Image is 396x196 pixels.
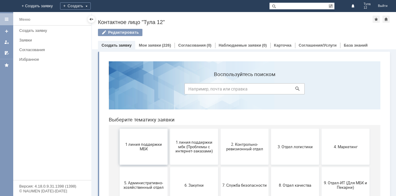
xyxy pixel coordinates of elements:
[60,2,91,10] div: Создать
[19,57,81,62] div: Избранное
[17,124,62,133] span: 5. Административно-хозяйственный отдел
[299,43,337,47] a: Соглашения/Услуги
[118,126,163,131] span: 7. Служба безопасности
[5,60,276,66] header: Выберите тематику заявки
[19,184,85,188] div: Версия: 4.18.0.9.31.1398 (1398)
[88,16,95,23] div: Скрыть меню
[19,28,88,33] div: Создать заявку
[167,72,215,108] button: 3. Отдел логистики
[373,16,380,23] div: Добавить в избранное
[2,48,11,58] a: Мои согласования
[274,43,291,47] a: Карточка
[207,43,212,47] div: (0)
[16,149,64,185] button: Бухгалтерия (для мбк)
[19,38,88,42] div: Заявки
[219,43,261,47] a: Наблюдаемые заявки
[218,149,266,185] button: Финансовый отдел
[17,45,90,54] a: Согласования
[81,15,201,21] label: Воспользуйтесь поиском
[17,86,62,95] span: 1 линия поддержки МБК
[98,19,373,25] div: Контактное лицо "Тула 12"
[219,124,264,133] span: 9. Отдел-ИТ (Для МБК и Пекарни)
[19,189,85,193] div: © NAUMEN [DATE]-[DATE]
[139,43,161,47] a: Мои заявки
[162,43,171,47] div: (226)
[218,111,266,147] button: 9. Отдел-ИТ (Для МБК и Пекарни)
[68,126,112,131] span: 6. Закупки
[66,149,114,185] button: Отдел ИТ (1С)
[167,111,215,147] button: 8. Отдел качества
[219,165,264,169] span: Финансовый отдел
[169,126,213,131] span: 8. Отдел качества
[117,149,165,185] button: Отдел-ИТ (Битрикс24 и CRM)
[178,43,206,47] a: Согласования
[219,88,264,92] span: 4. Маркетинг
[66,72,114,108] button: 1 линия поддержки мбк (Проблемы с интернет-заказами)
[328,3,334,8] span: Расширенный поиск
[118,163,163,172] span: Отдел-ИТ (Битрикс24 и CRM)
[19,47,88,52] div: Согласования
[382,16,390,23] div: Сделать домашней страницей
[169,88,213,92] span: 3. Отдел логистики
[118,86,163,95] span: 2. Контрольно-ревизионный отдел
[19,16,30,23] div: Меню
[17,26,90,35] a: Создать заявку
[344,43,367,47] a: База знаний
[17,35,90,45] a: Заявки
[169,165,213,169] span: Отдел-ИТ (Офис)
[17,165,62,169] span: Бухгалтерия (для мбк)
[117,111,165,147] button: 7. Служба безопасности
[81,27,201,38] input: Например, почта или справка
[2,37,11,47] a: Мои заявки
[167,149,215,185] button: Отдел-ИТ (Офис)
[117,72,165,108] button: 2. Контрольно-ревизионный отдел
[2,26,11,36] a: Создать заявку
[16,72,64,108] button: 1 линия поддержки МБК
[68,165,112,169] span: Отдел ИТ (1С)
[102,43,132,47] a: Создать заявку
[68,83,112,97] span: 1 линия поддержки мбк (Проблемы с интернет-заказами)
[364,6,371,10] span: 12
[66,111,114,147] button: 6. Закупки
[218,72,266,108] button: 4. Маркетинг
[16,111,64,147] button: 5. Административно-хозяйственный отдел
[364,2,371,6] span: Тула
[262,43,267,47] div: (0)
